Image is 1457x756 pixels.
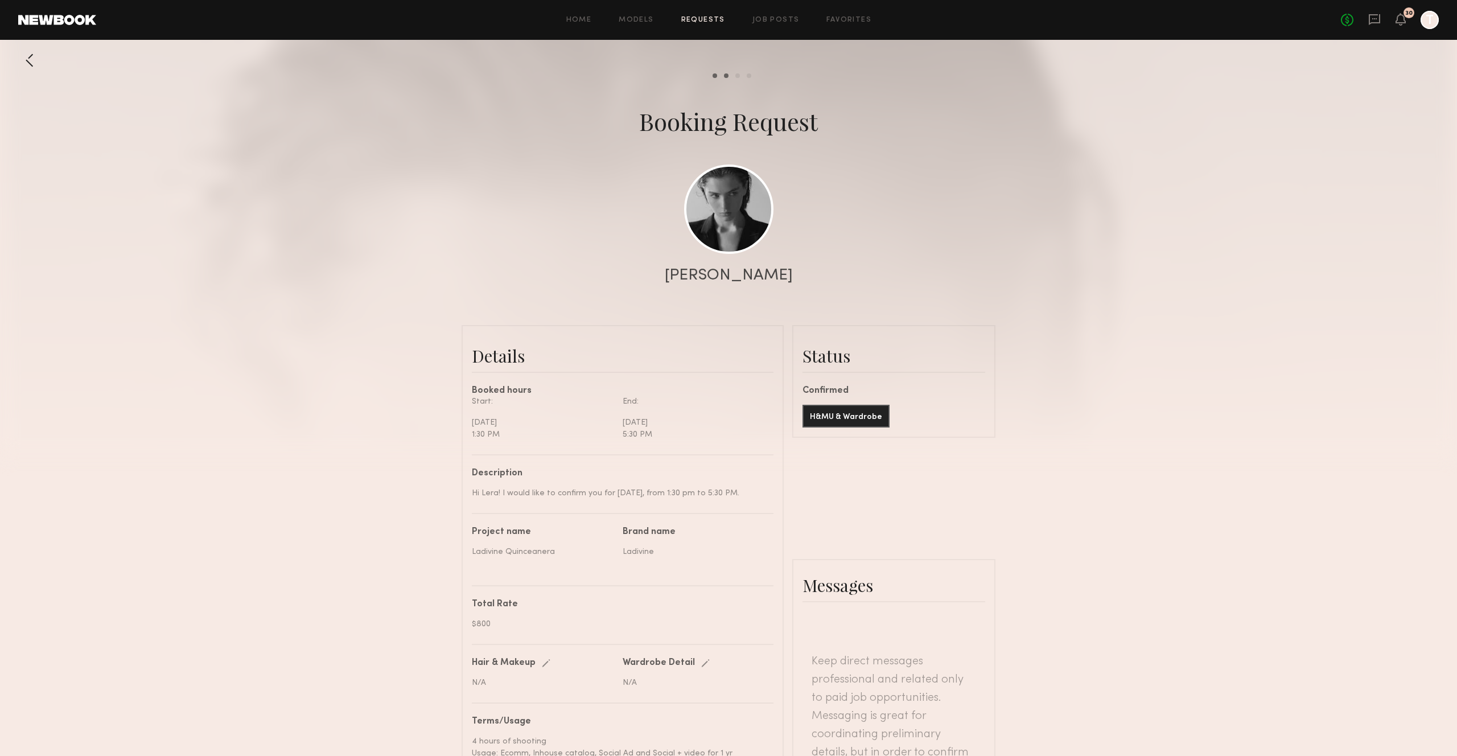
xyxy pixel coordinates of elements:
[472,429,614,441] div: 1:30 PM
[752,17,800,24] a: Job Posts
[623,659,695,668] div: Wardrobe Detail
[826,17,871,24] a: Favorites
[1405,10,1413,17] div: 30
[623,396,765,408] div: End:
[472,387,773,396] div: Booked hours
[472,469,765,478] div: Description
[1421,11,1439,29] a: T
[472,677,614,689] div: N/A
[802,574,985,597] div: Messages
[623,677,765,689] div: N/A
[623,417,765,429] div: [DATE]
[472,717,765,726] div: Terms/Usage
[472,618,765,630] div: $800
[802,344,985,367] div: Status
[472,396,614,408] div: Start:
[665,268,793,283] div: [PERSON_NAME]
[639,105,818,137] div: Booking Request
[472,659,536,668] div: Hair & Makeup
[472,344,773,367] div: Details
[623,546,765,558] div: Ladivine
[802,387,985,396] div: Confirmed
[472,528,614,537] div: Project name
[623,429,765,441] div: 5:30 PM
[623,528,765,537] div: Brand name
[802,405,890,428] button: H&MU & Wardrobe
[472,487,765,499] div: Hi Lera! I would like to confirm you for [DATE], from 1:30 pm to 5:30 PM.
[472,417,614,429] div: [DATE]
[681,17,725,24] a: Requests
[472,600,765,609] div: Total Rate
[472,546,614,558] div: Ladivine Quinceanera
[619,17,653,24] a: Models
[566,17,592,24] a: Home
